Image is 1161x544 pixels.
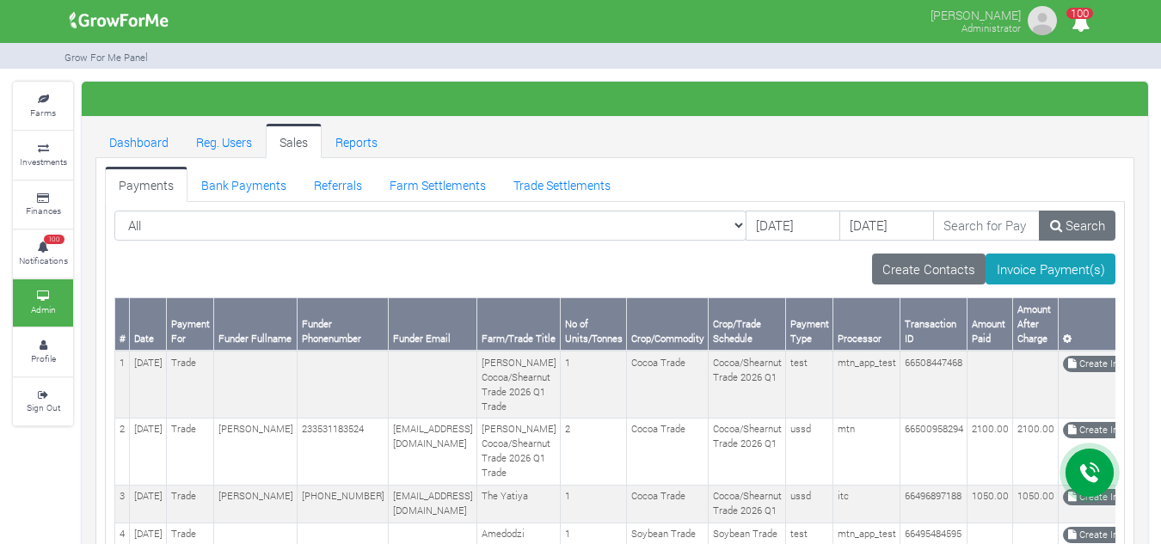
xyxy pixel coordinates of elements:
td: Cocoa Trade [627,485,709,523]
th: Crop/Trade Schedule [709,298,786,351]
a: Reports [322,124,391,158]
a: Dashboard [95,124,182,158]
small: Investments [20,156,67,168]
small: Admin [31,303,56,315]
td: Trade [167,418,214,485]
th: Payment Type [786,298,833,351]
a: Search [1039,211,1115,241]
td: ussd [786,418,833,485]
th: Date [130,298,167,351]
td: Trade [167,351,214,418]
td: [PERSON_NAME] [214,418,298,485]
th: Payment For [167,298,214,351]
td: 1 [561,351,627,418]
a: Farm Settlements [376,167,500,201]
td: 2100.00 [967,418,1013,485]
i: Notifications [1064,3,1097,42]
a: Create Invoice [1063,527,1146,543]
img: growforme image [64,3,175,38]
th: # [115,298,130,351]
td: 1050.00 [967,485,1013,523]
a: Farms [13,83,73,130]
td: [PERSON_NAME] Cocoa/Shearnut Trade 2026 Q1 Trade [477,351,561,418]
small: Profile [31,352,56,364]
a: Create Contacts [872,254,986,284]
td: 2 [115,418,130,485]
td: 2 [561,418,627,485]
th: Funder Fullname [214,298,298,351]
td: Cocoa/Shearnut Trade 2026 Q1 [709,418,786,485]
td: 1 [115,351,130,418]
th: Processor [833,298,900,351]
input: DD/MM/YYYY [839,211,934,241]
th: Funder Phonenumber [298,298,389,351]
small: Grow For Me Panel [64,51,148,64]
td: [DATE] [130,418,167,485]
td: Cocoa/Shearnut Trade 2026 Q1 [709,351,786,418]
td: 66500958294 [900,418,967,485]
td: ussd [786,485,833,523]
td: 233531183524 [298,418,389,485]
span: 100 [1066,8,1093,19]
th: Transaction ID [900,298,967,351]
img: growforme image [1025,3,1060,38]
th: Farm/Trade Title [477,298,561,351]
a: Finances [13,181,73,229]
a: Sign Out [13,378,73,425]
td: [EMAIL_ADDRESS][DOMAIN_NAME] [389,485,477,523]
td: 66496897188 [900,485,967,523]
th: Crop/Commodity [627,298,709,351]
td: [PERSON_NAME] Cocoa/Shearnut Trade 2026 Q1 Trade [477,418,561,485]
a: Payments [105,167,187,201]
td: 1 [561,485,627,523]
td: 2100.00 [1013,418,1059,485]
small: Administrator [961,21,1021,34]
small: Notifications [19,254,68,266]
td: mtn [833,418,900,485]
td: test [786,351,833,418]
a: Profile [13,328,73,376]
td: [EMAIL_ADDRESS][DOMAIN_NAME] [389,418,477,485]
a: Bank Payments [187,167,300,201]
a: Create Invoice [1063,356,1146,372]
a: Investments [13,131,73,179]
td: 3 [115,485,130,523]
th: Funder Email [389,298,477,351]
a: Sales [266,124,322,158]
a: Invoice Payment(s) [986,254,1115,284]
a: Admin [13,279,73,327]
td: itc [833,485,900,523]
td: 66508447468 [900,351,967,418]
td: [DATE] [130,485,167,523]
td: Cocoa Trade [627,418,709,485]
a: 100 [1064,16,1097,33]
td: The Yatiya [477,485,561,523]
input: Search for Payments [933,211,1041,241]
a: Create Invoice [1063,422,1146,438]
small: Farms [30,107,56,119]
td: Cocoa Trade [627,351,709,418]
td: Cocoa/Shearnut Trade 2026 Q1 [709,485,786,523]
th: Amount Paid [967,298,1013,351]
a: Reg. Users [182,124,266,158]
span: 100 [44,235,64,245]
td: mtn_app_test [833,351,900,418]
th: Amount After Charge [1013,298,1059,351]
a: Trade Settlements [500,167,624,201]
small: Sign Out [27,401,60,413]
a: Referrals [300,167,376,201]
a: 100 Notifications [13,230,73,278]
p: [PERSON_NAME] [931,3,1021,24]
small: Finances [26,205,61,217]
td: [PHONE_NUMBER] [298,485,389,523]
td: 1050.00 [1013,485,1059,523]
th: No of Units/Tonnes [561,298,627,351]
input: DD/MM/YYYY [746,211,840,241]
td: Trade [167,485,214,523]
td: [DATE] [130,351,167,418]
td: [PERSON_NAME] [214,485,298,523]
